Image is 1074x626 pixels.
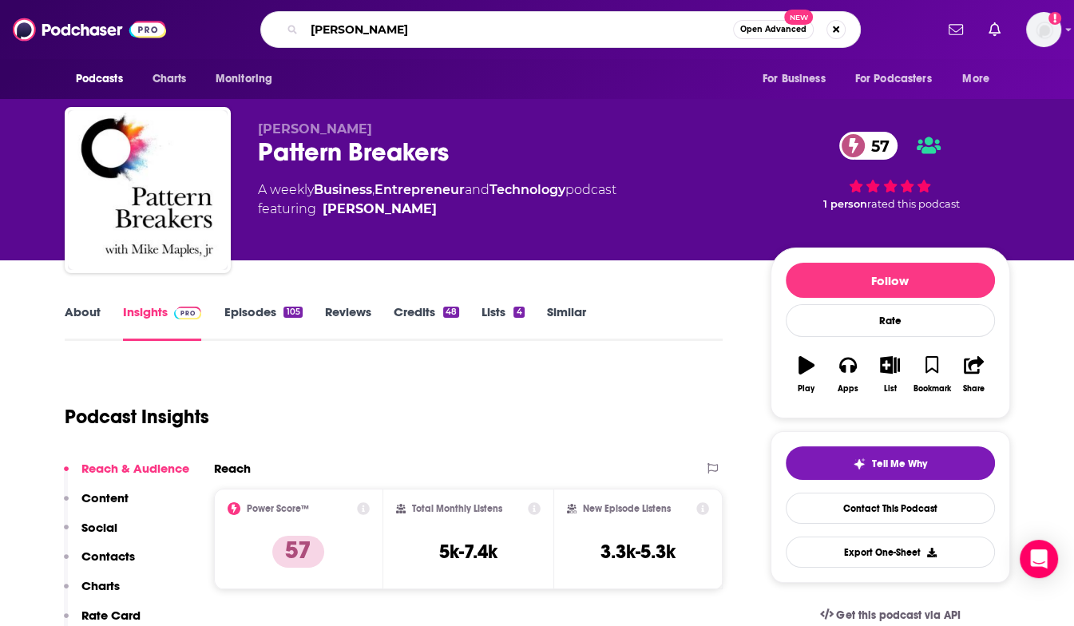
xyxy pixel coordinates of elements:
span: Tell Me Why [872,458,927,470]
a: InsightsPodchaser Pro [123,304,202,341]
a: Contact This Podcast [786,493,995,524]
svg: Add a profile image [1048,12,1061,25]
div: Share [963,384,985,394]
div: A weekly podcast [258,180,616,219]
a: Show notifications dropdown [942,16,969,43]
h2: New Episode Listens [583,503,671,514]
span: [PERSON_NAME] [258,121,372,137]
span: rated this podcast [867,198,960,210]
span: More [962,68,989,90]
p: Content [81,490,129,505]
span: and [465,182,489,197]
a: Similar [547,304,586,341]
button: open menu [951,64,1009,94]
span: New [784,10,813,25]
button: Charts [64,578,120,608]
h2: Reach [214,461,251,476]
img: Podchaser Pro [174,307,202,319]
span: For Podcasters [855,68,932,90]
div: 4 [513,307,524,318]
div: 57 1 personrated this podcast [771,121,1010,220]
button: Social [64,520,117,549]
button: Bookmark [911,346,953,403]
a: 57 [839,132,898,160]
a: Credits48 [394,304,459,341]
a: Reviews [325,304,371,341]
a: Charts [142,64,196,94]
a: About [65,304,101,341]
button: Contacts [64,549,135,578]
span: Podcasts [76,68,123,90]
h1: Podcast Insights [65,405,209,429]
img: tell me why sparkle [853,458,866,470]
h3: 3.3k-5.3k [600,540,676,564]
span: , [372,182,375,197]
button: open menu [65,64,144,94]
div: Open Intercom Messenger [1020,540,1058,578]
button: Export One-Sheet [786,537,995,568]
span: Charts [153,68,187,90]
a: Episodes105 [224,304,302,341]
span: 1 person [823,198,867,210]
a: Technology [489,182,565,197]
button: Open AdvancedNew [733,20,814,39]
span: Open Advanced [740,26,806,34]
span: Logged in as megcassidy [1026,12,1061,47]
div: 105 [283,307,302,318]
button: open menu [204,64,293,94]
span: Monitoring [216,68,272,90]
button: Reach & Audience [64,461,189,490]
img: User Profile [1026,12,1061,47]
img: Podchaser - Follow, Share and Rate Podcasts [13,14,166,45]
button: Share [953,346,994,403]
span: For Business [763,68,826,90]
div: List [884,384,897,394]
button: List [869,346,910,403]
p: Charts [81,578,120,593]
button: open menu [751,64,846,94]
input: Search podcasts, credits, & more... [304,17,733,42]
p: Social [81,520,117,535]
button: Content [64,490,129,520]
button: Play [786,346,827,403]
div: Rate [786,304,995,337]
p: Contacts [81,549,135,564]
div: Bookmark [913,384,950,394]
a: Show notifications dropdown [982,16,1007,43]
span: Get this podcast via API [836,608,960,622]
div: Search podcasts, credits, & more... [260,11,861,48]
span: 57 [855,132,898,160]
div: Apps [838,384,858,394]
a: Entrepreneur [375,182,465,197]
div: 48 [443,307,459,318]
span: featuring [258,200,616,219]
button: Follow [786,263,995,298]
h2: Total Monthly Listens [412,503,502,514]
h3: 5k-7.4k [439,540,497,564]
button: tell me why sparkleTell Me Why [786,446,995,480]
a: Business [314,182,372,197]
p: 57 [272,536,324,568]
a: Lists4 [482,304,524,341]
p: Reach & Audience [81,461,189,476]
div: Play [798,384,814,394]
p: Rate Card [81,608,141,623]
a: Mike Maples [323,200,437,219]
button: Apps [827,346,869,403]
button: Show profile menu [1026,12,1061,47]
h2: Power Score™ [247,503,309,514]
img: Pattern Breakers [68,110,228,270]
button: open menu [845,64,955,94]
